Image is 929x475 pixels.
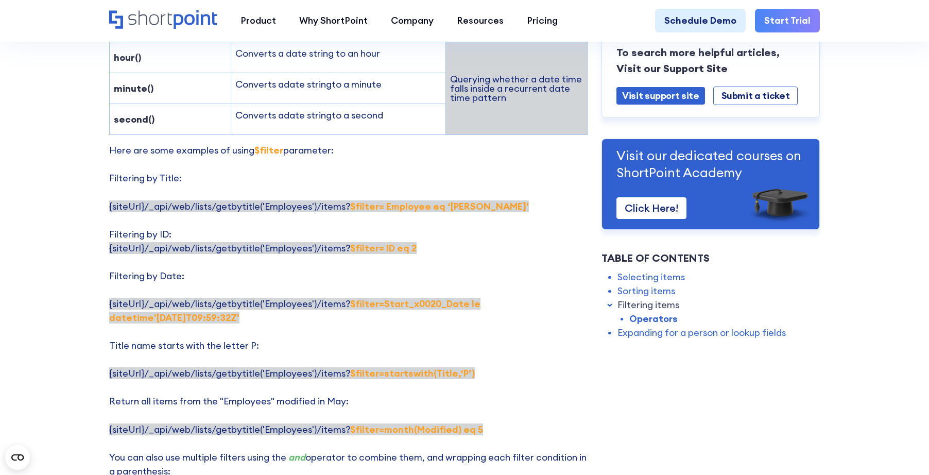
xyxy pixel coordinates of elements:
a: Submit a ticket [713,87,798,105]
a: Product [229,9,287,32]
div: Product [240,13,276,27]
div: Resources [457,13,504,27]
em: and [288,451,305,463]
a: Home [109,10,217,30]
a: Click Here! [616,197,686,219]
strong: ) [138,52,141,63]
span: {siteUrl}/_api/web/lists/getbytitle('Employees')/items? [109,298,480,324]
td: Querying whether a date time falls inside a recurrent date time pattern [445,42,587,135]
strong: $filter=month(Modified) eq 5 [350,423,483,435]
a: Pricing [515,9,570,32]
a: Why ShortPoint [287,9,379,32]
strong: $filter [254,144,283,156]
p: To search more helpful articles, Visit our Support Site [616,45,805,76]
a: Selecting items [617,270,685,284]
p: Converts a to a second [235,108,441,122]
a: Resources [445,9,515,32]
span: {siteUrl}/_api/web/lists/getbytitle('Employees')/items? [109,200,529,212]
strong: $filter=startswith(Title,‘P’) [350,367,475,379]
a: Filtering items [617,298,679,312]
a: Expanding for a person or lookup fields [617,326,786,340]
div: Table of Contents [601,250,820,266]
span: {siteUrl}/_api/web/lists/getbytitle('Employees')/items? [109,423,483,435]
div: Why ShortPoint [299,13,368,27]
strong: hour( [114,52,138,63]
a: Visit support site [616,87,705,104]
strong: minute() [114,82,153,94]
button: Open CMP widget [5,445,30,470]
strong: $filter= ID eq 2 [350,242,417,254]
strong: second() [114,113,154,125]
strong: $filter= Employee eq ‘[PERSON_NAME]' [350,200,529,212]
a: Operators [629,312,678,326]
span: date string [284,109,332,121]
span: date string [284,78,332,90]
p: Visit our dedicated courses on ShortPoint Academy [616,147,805,181]
span: {siteUrl}/_api/web/lists/getbytitle('Employees')/items? [109,367,475,379]
div: Company [391,13,434,27]
a: Schedule Demo [655,9,746,32]
a: Sorting items [617,284,675,298]
iframe: Chat Widget [878,426,929,475]
span: {siteUrl}/_api/web/lists/getbytitle('Employees')/items? [109,242,417,254]
div: Pricing [527,13,558,27]
a: Company [379,9,445,32]
p: Converts a to a minute [235,77,441,91]
p: Converts a date string to an hour [235,46,441,60]
a: Start Trial [755,9,820,32]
